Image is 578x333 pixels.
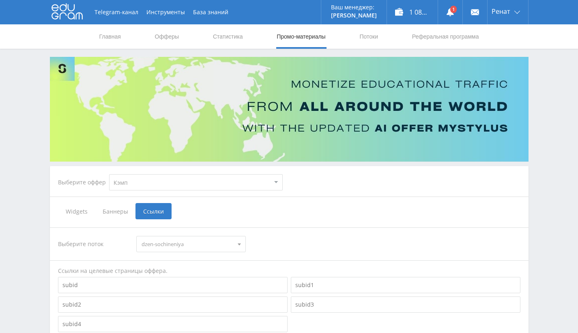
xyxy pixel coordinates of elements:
a: Офферы [154,24,180,49]
span: Ренат [492,8,510,15]
input: subid1 [291,277,520,293]
span: Ссылки [135,203,172,219]
input: subid4 [58,316,288,332]
div: Ссылки на целевые страницы оффера. [58,267,520,275]
a: Главная [99,24,122,49]
p: [PERSON_NAME] [331,12,377,19]
p: Ваш менеджер: [331,4,377,11]
span: Баннеры [95,203,135,219]
a: Промо-материалы [276,24,326,49]
a: Потоки [359,24,379,49]
a: Статистика [212,24,244,49]
input: subid2 [58,296,288,313]
span: Widgets [58,203,95,219]
div: Выберите оффер [58,179,109,186]
div: Выберите поток [58,236,129,252]
img: Banner [50,57,529,162]
input: subid3 [291,296,520,313]
a: Реферальная программа [411,24,480,49]
span: dzen-sochineniya [142,236,233,252]
input: subid [58,277,288,293]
